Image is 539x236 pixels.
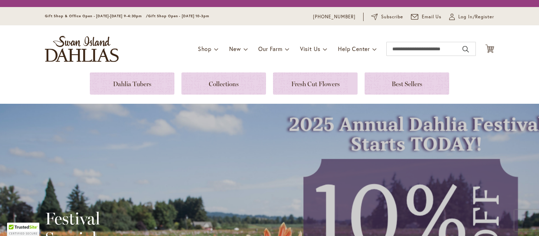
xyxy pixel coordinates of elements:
[45,36,119,62] a: store logo
[229,45,241,52] span: New
[258,45,282,52] span: Our Farm
[148,14,209,18] span: Gift Shop Open - [DATE] 10-3pm
[449,13,494,20] a: Log In/Register
[463,44,469,55] button: Search
[338,45,370,52] span: Help Center
[371,13,403,20] a: Subscribe
[458,13,494,20] span: Log In/Register
[411,13,442,20] a: Email Us
[198,45,212,52] span: Shop
[45,14,148,18] span: Gift Shop & Office Open - [DATE]-[DATE] 9-4:30pm /
[313,13,355,20] a: [PHONE_NUMBER]
[381,13,403,20] span: Subscribe
[422,13,442,20] span: Email Us
[300,45,320,52] span: Visit Us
